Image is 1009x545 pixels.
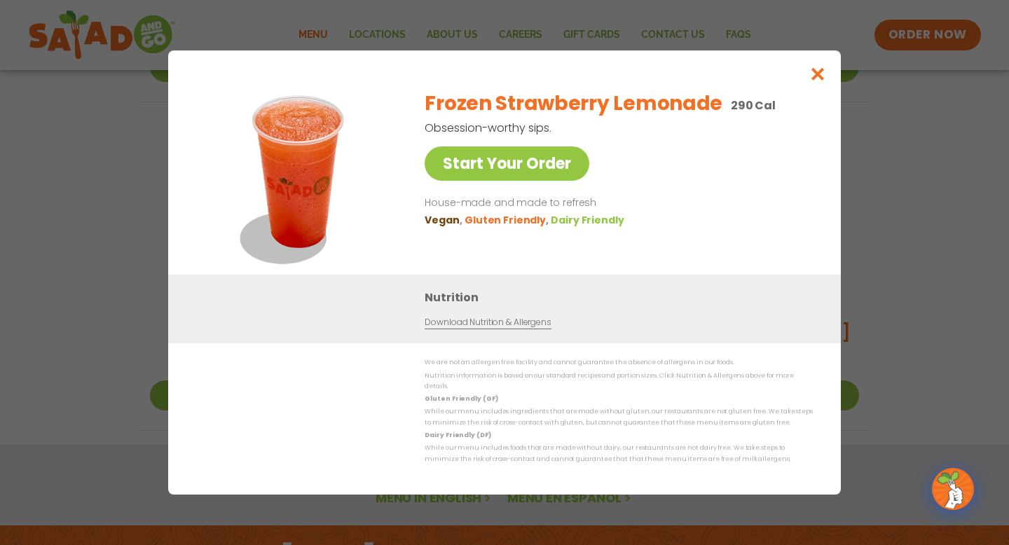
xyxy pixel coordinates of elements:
p: 290 Cal [731,97,776,114]
p: Obsession-worthy sips. [425,119,740,137]
p: Nutrition information is based on our standard recipes and portion sizes. Click Nutrition & Aller... [425,371,813,392]
a: Start Your Order [425,146,589,181]
button: Close modal [795,50,841,97]
h3: Nutrition [425,289,820,306]
img: Featured product photo for Frozen Strawberry Lemonade [200,78,396,275]
img: wpChatIcon [933,469,973,509]
p: While our menu includes ingredients that are made without gluten, our restaurants are not gluten ... [425,406,813,428]
a: Download Nutrition & Allergens [425,316,551,329]
strong: Gluten Friendly (GF) [425,394,497,403]
p: We are not an allergen free facility and cannot guarantee the absence of allergens in our foods. [425,357,813,368]
li: Dairy Friendly [551,213,626,228]
strong: Dairy Friendly (DF) [425,431,490,439]
li: Vegan [425,213,465,228]
p: House-made and made to refresh [425,195,807,212]
li: Gluten Friendly [465,213,551,228]
h2: Frozen Strawberry Lemonade [425,89,722,118]
p: While our menu includes foods that are made without dairy, our restaurants are not dairy free. We... [425,443,813,464]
